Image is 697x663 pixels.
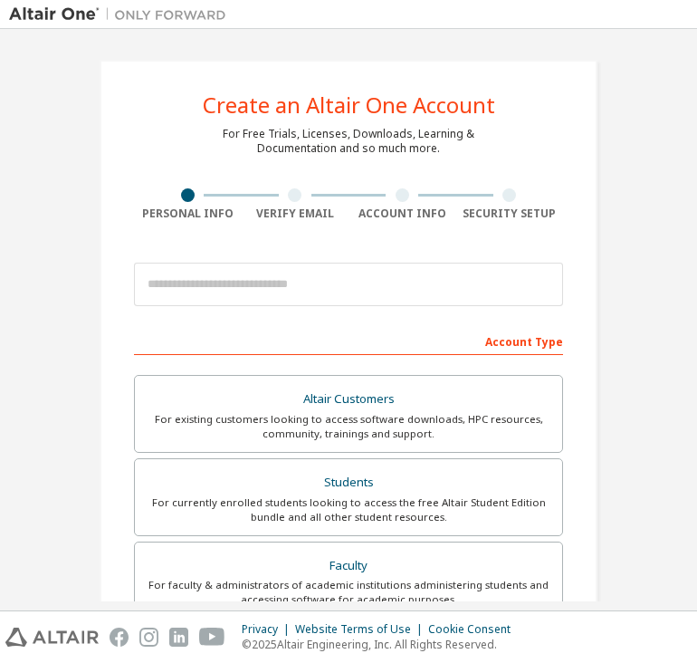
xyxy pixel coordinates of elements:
img: facebook.svg [110,628,129,647]
div: Verify Email [242,207,349,221]
p: © 2025 Altair Engineering, Inc. All Rights Reserved. [242,637,521,652]
img: youtube.svg [199,628,225,647]
img: Altair One [9,5,235,24]
div: Security Setup [456,207,564,221]
div: Account Info [348,207,456,221]
div: For existing customers looking to access software downloads, HPC resources, community, trainings ... [146,412,551,441]
div: Account Type [134,326,563,355]
div: For Free Trials, Licenses, Downloads, Learning & Documentation and so much more. [223,127,474,156]
img: instagram.svg [139,628,158,647]
div: Students [146,470,551,495]
div: Create an Altair One Account [203,94,495,116]
div: Website Terms of Use [295,622,428,637]
div: Personal Info [134,207,242,221]
div: Faculty [146,553,551,579]
div: For currently enrolled students looking to access the free Altair Student Edition bundle and all ... [146,495,551,524]
div: Privacy [242,622,295,637]
div: Altair Customers [146,387,551,412]
div: For faculty & administrators of academic institutions administering students and accessing softwa... [146,578,551,607]
div: Cookie Consent [428,622,521,637]
img: altair_logo.svg [5,628,99,647]
img: linkedin.svg [169,628,188,647]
